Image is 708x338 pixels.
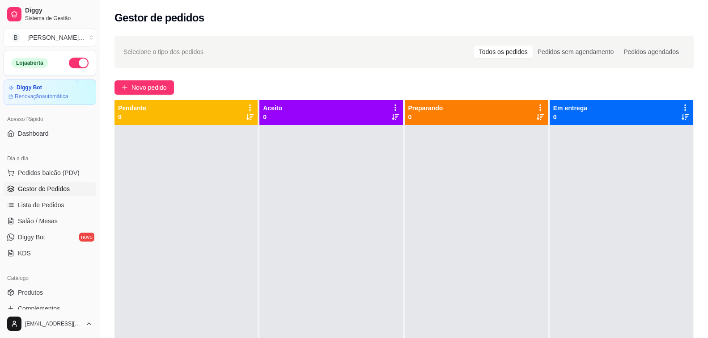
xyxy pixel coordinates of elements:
a: Complementos [4,301,96,316]
span: Pedidos balcão (PDV) [18,168,80,177]
p: Preparando [408,104,443,113]
span: KDS [18,249,31,258]
p: 0 [553,113,587,121]
button: [EMAIL_ADDRESS][DOMAIN_NAME] [4,313,96,334]
span: Diggy Bot [18,233,45,242]
span: Lista de Pedidos [18,200,64,209]
a: DiggySistema de Gestão [4,4,96,25]
div: Loja aberta [11,58,48,68]
a: Gestor de Pedidos [4,182,96,196]
div: Pedidos agendados [619,46,684,58]
span: [EMAIL_ADDRESS][DOMAIN_NAME] [25,320,82,327]
span: Novo pedido [131,83,167,92]
p: 0 [408,113,443,121]
a: Dashboard [4,126,96,141]
button: Select a team [4,29,96,46]
div: Pedidos sem agendamento [533,46,619,58]
a: Lista de Pedidos [4,198,96,212]
p: 0 [263,113,282,121]
p: 0 [118,113,146,121]
button: Pedidos balcão (PDV) [4,166,96,180]
div: Todos os pedidos [474,46,533,58]
button: Alterar Status [69,58,89,68]
span: Diggy [25,7,93,15]
p: Aceito [263,104,282,113]
span: plus [122,84,128,91]
a: Diggy BotRenovaçãoautomática [4,79,96,105]
span: Sistema de Gestão [25,15,93,22]
p: Em entrega [553,104,587,113]
span: Dashboard [18,129,49,138]
span: Salão / Mesas [18,217,58,225]
div: Catálogo [4,271,96,285]
span: Produtos [18,288,43,297]
article: Diggy Bot [17,84,42,91]
div: [PERSON_NAME] ... [27,33,84,42]
a: Salão / Mesas [4,214,96,228]
h2: Gestor de pedidos [114,11,204,25]
a: KDS [4,246,96,260]
span: Gestor de Pedidos [18,184,70,193]
span: B [11,33,20,42]
button: Novo pedido [114,80,174,95]
article: Renovação automática [15,93,68,100]
span: Selecione o tipo dos pedidos [123,47,203,57]
a: Produtos [4,285,96,300]
span: Complementos [18,304,60,313]
a: Diggy Botnovo [4,230,96,244]
div: Acesso Rápido [4,112,96,126]
div: Dia a dia [4,151,96,166]
p: Pendente [118,104,146,113]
